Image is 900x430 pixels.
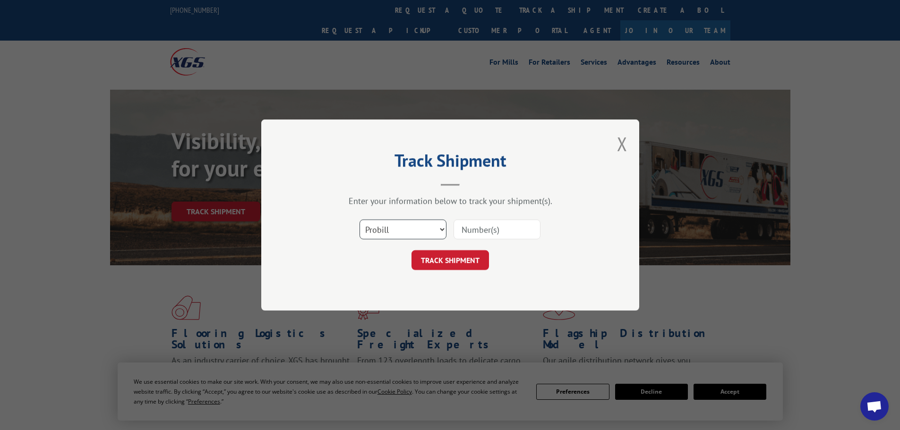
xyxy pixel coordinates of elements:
[309,195,592,206] div: Enter your information below to track your shipment(s).
[309,154,592,172] h2: Track Shipment
[860,392,889,421] div: Open chat
[454,219,540,239] input: Number(s)
[617,131,627,156] button: Close modal
[411,250,489,270] button: TRACK SHIPMENT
